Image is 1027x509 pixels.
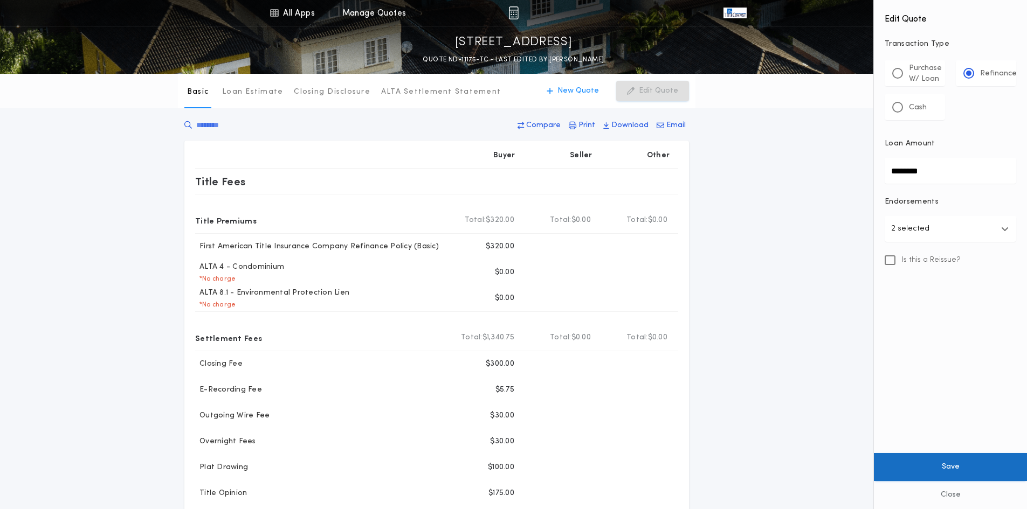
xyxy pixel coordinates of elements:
p: Title Premiums [195,212,257,229]
p: Email [666,120,686,131]
p: ALTA 4 - Condominium [195,262,284,273]
b: Total: [465,215,486,226]
button: Download [600,116,652,135]
p: $100.00 [488,462,514,473]
p: ALTA Settlement Statement [381,87,501,97]
b: Total: [626,332,648,343]
p: $320.00 [486,241,514,252]
p: Purchase W/ Loan [909,63,942,85]
span: $0.00 [648,332,667,343]
p: Cash [909,102,927,113]
b: Total: [550,332,571,343]
p: QUOTE ND-11175-TC - LAST EDITED BY [PERSON_NAME] [423,54,604,65]
img: vs-icon [723,8,746,18]
span: $0.00 [648,215,667,226]
p: [STREET_ADDRESS] [455,34,573,51]
span: Is this a Reissue? [902,255,961,266]
p: $30.00 [490,436,514,447]
input: Loan Amount [885,158,1016,184]
button: Email [653,116,689,135]
p: First American Title Insurance Company Refinance Policy (Basic) [195,241,439,252]
span: $0.00 [571,215,591,226]
p: Closing Disclosure [294,87,370,97]
p: $30.00 [490,410,514,421]
button: Close [874,481,1027,509]
p: $175.00 [488,488,514,499]
p: * No charge [195,275,236,283]
p: * No charge [195,301,236,309]
b: Total: [461,332,483,343]
p: Closing Fee [195,359,243,369]
b: Total: [626,215,648,226]
p: $0.00 [495,267,514,278]
p: $5.75 [495,385,514,395]
p: 2 selected [891,222,929,235]
p: Overnight Fees [195,436,256,447]
button: Save [874,453,1027,481]
p: Outgoing Wire Fee [195,410,270,421]
button: New Quote [536,81,610,101]
span: $1,340.75 [483,332,514,343]
p: Settlement Fees [195,329,262,346]
p: Loan Estimate [222,87,283,97]
p: Seller [570,150,592,161]
p: Compare [526,120,561,131]
p: ALTA 8.1 - Environmental Protection Lien [195,288,349,298]
img: img [508,6,519,19]
button: Print [566,116,598,135]
p: Endorsements [885,197,1016,207]
p: New Quote [557,86,599,96]
p: $300.00 [486,359,514,369]
span: $320.00 [486,215,514,226]
p: Print [578,120,595,131]
p: Title Fees [195,173,246,190]
span: $0.00 [571,332,591,343]
p: Title Opinion [195,488,247,499]
h4: Edit Quote [885,6,1016,26]
p: Edit Quote [639,86,678,96]
button: Compare [514,116,564,135]
p: Transaction Type [885,39,1016,50]
p: Plat Drawing [195,462,248,473]
p: E-Recording Fee [195,385,262,395]
button: Edit Quote [616,81,689,101]
p: Buyer [493,150,515,161]
p: Refinance [980,68,1017,79]
button: 2 selected [885,216,1016,242]
p: Download [611,120,649,131]
p: Loan Amount [885,138,935,149]
p: $0.00 [495,293,514,304]
b: Total: [550,215,571,226]
p: Other [647,150,670,161]
p: Basic [187,87,209,97]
